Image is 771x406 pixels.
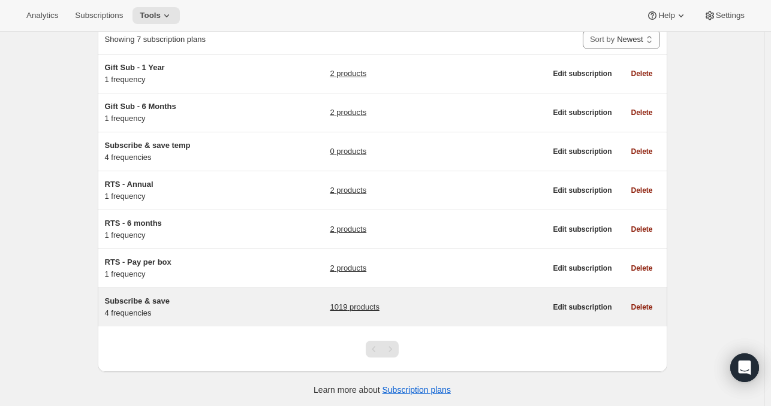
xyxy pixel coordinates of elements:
[546,182,619,199] button: Edit subscription
[631,302,652,312] span: Delete
[546,65,619,82] button: Edit subscription
[553,69,612,78] span: Edit subscription
[553,263,612,273] span: Edit subscription
[553,108,612,117] span: Edit subscription
[105,178,255,202] div: 1 frequency
[546,260,619,277] button: Edit subscription
[631,225,652,234] span: Delete
[697,7,752,24] button: Settings
[105,295,255,319] div: 4 frequencies
[105,63,165,72] span: Gift Sub - 1 Year
[105,180,153,189] span: RTS - Annual
[105,256,255,280] div: 1 frequency
[658,11,674,20] span: Help
[546,104,619,121] button: Edit subscription
[631,69,652,78] span: Delete
[624,104,659,121] button: Delete
[383,385,451,395] a: Subscription plans
[105,102,176,111] span: Gift Sub - 6 Months
[330,107,366,119] a: 2 products
[26,11,58,20] span: Analytics
[631,147,652,156] span: Delete
[631,263,652,273] span: Delete
[140,11,161,20] span: Tools
[330,146,366,157] a: 0 products
[105,35,206,44] span: Showing 7 subscription plans
[624,65,659,82] button: Delete
[553,147,612,156] span: Edit subscription
[330,262,366,274] a: 2 products
[624,143,659,160] button: Delete
[330,184,366,196] a: 2 products
[75,11,123,20] span: Subscriptions
[105,62,255,86] div: 1 frequency
[105,257,171,266] span: RTS - Pay per box
[716,11,745,20] span: Settings
[366,341,399,357] nav: Pagination
[631,186,652,195] span: Delete
[330,223,366,235] a: 2 products
[553,302,612,312] span: Edit subscription
[546,221,619,238] button: Edit subscription
[330,68,366,80] a: 2 products
[19,7,65,24] button: Analytics
[546,299,619,316] button: Edit subscription
[105,296,170,305] span: Subscribe & save
[105,101,255,125] div: 1 frequency
[330,301,379,313] a: 1019 products
[624,182,659,199] button: Delete
[546,143,619,160] button: Edit subscription
[730,353,759,382] div: Open Intercom Messenger
[105,141,191,150] span: Subscribe & save temp
[132,7,180,24] button: Tools
[68,7,130,24] button: Subscriptions
[105,219,162,228] span: RTS - 6 months
[105,140,255,163] div: 4 frequencies
[624,299,659,316] button: Delete
[553,186,612,195] span: Edit subscription
[631,108,652,117] span: Delete
[553,225,612,234] span: Edit subscription
[639,7,694,24] button: Help
[624,260,659,277] button: Delete
[314,384,451,396] p: Learn more about
[105,217,255,241] div: 1 frequency
[624,221,659,238] button: Delete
